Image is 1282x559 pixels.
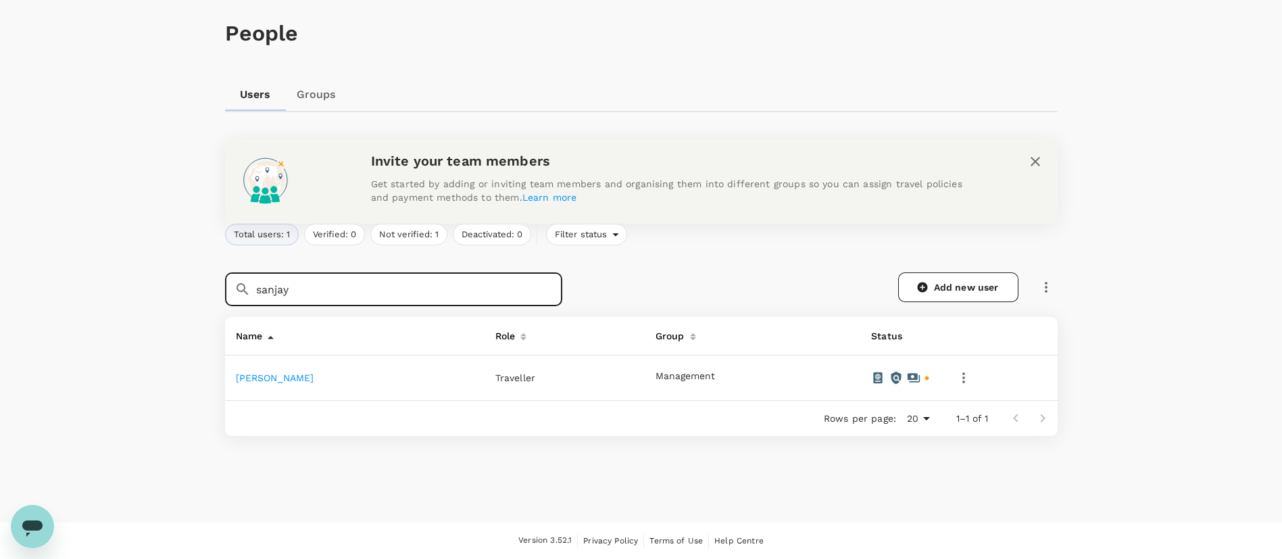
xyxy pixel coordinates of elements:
h1: People [225,21,1058,46]
span: Filter status [547,228,613,241]
div: Group [650,322,685,344]
button: Deactivated: 0 [453,224,531,245]
button: Not verified: 1 [370,224,447,245]
button: close [1024,150,1047,173]
div: Name [230,322,263,344]
span: Terms of Use [649,536,703,545]
span: Traveller [495,372,535,383]
span: Version 3.52.1 [518,534,572,548]
p: 1–1 of 1 [956,412,988,425]
a: Terms of Use [649,533,703,548]
p: Get started by adding or inviting team members and organising them into different groups so you c... [371,177,979,204]
button: Total users: 1 [225,224,299,245]
a: Learn more [522,192,577,203]
div: 20 [902,409,935,429]
button: Verified: 0 [304,224,365,245]
input: Search for a user [256,272,562,306]
a: Users [225,78,286,111]
a: Help Centre [714,533,764,548]
p: Rows per page: [824,412,896,425]
iframe: Button to launch messaging window [11,505,54,548]
th: Status [860,317,941,356]
span: Help Centre [714,536,764,545]
a: Privacy Policy [583,533,638,548]
a: Groups [286,78,347,111]
img: onboarding-banner [236,150,295,210]
button: Management [656,371,715,382]
a: [PERSON_NAME] [236,372,314,383]
div: Role [490,322,516,344]
h6: Invite your team members [371,150,979,172]
a: Add new user [898,272,1018,302]
div: Filter status [546,224,628,245]
span: Privacy Policy [583,536,638,545]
